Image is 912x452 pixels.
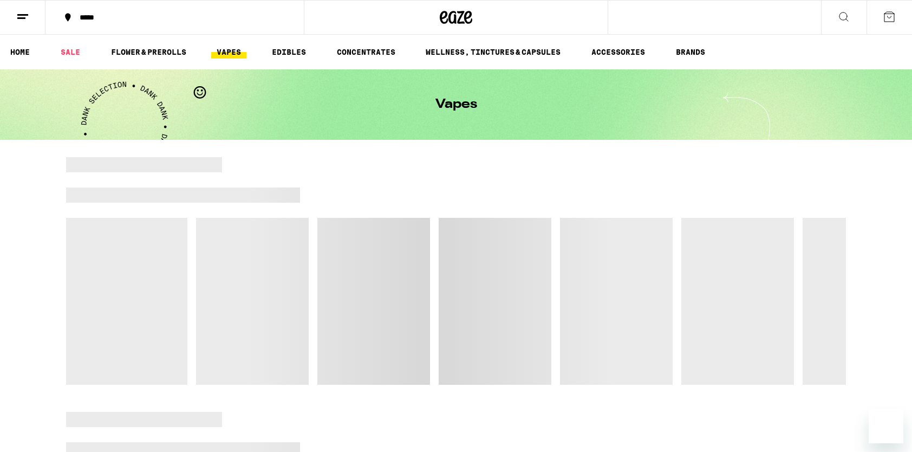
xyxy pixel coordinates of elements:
iframe: Button to launch messaging window [869,409,903,443]
a: WELLNESS, TINCTURES & CAPSULES [420,46,566,59]
h1: Vapes [435,98,477,111]
a: FLOWER & PREROLLS [106,46,192,59]
a: EDIBLES [266,46,311,59]
a: VAPES [211,46,246,59]
a: ACCESSORIES [586,46,650,59]
a: CONCENTRATES [331,46,401,59]
a: SALE [55,46,86,59]
a: BRANDS [670,46,711,59]
a: HOME [5,46,35,59]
